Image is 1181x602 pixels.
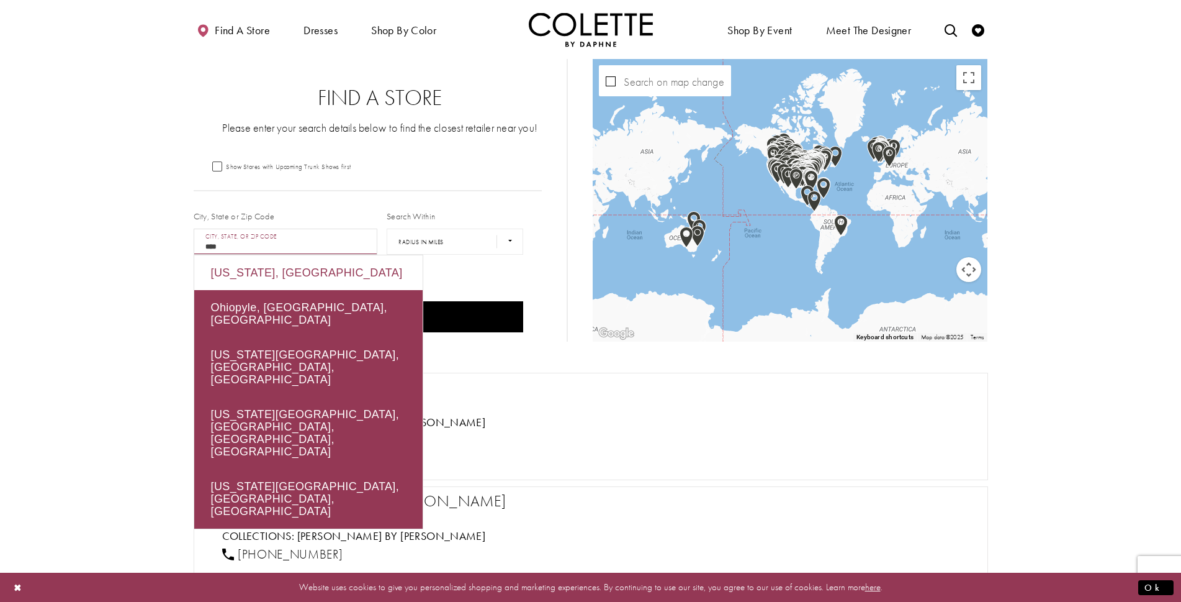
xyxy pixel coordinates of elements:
div: [US_STATE][GEOGRAPHIC_DATA], [GEOGRAPHIC_DATA], [GEOGRAPHIC_DATA] [194,469,423,529]
button: Submit Dialog [1138,580,1174,595]
div: [US_STATE][GEOGRAPHIC_DATA], [GEOGRAPHIC_DATA], [GEOGRAPHIC_DATA], [GEOGRAPHIC_DATA] [194,397,423,469]
span: Dresses [300,12,341,47]
div: [US_STATE][GEOGRAPHIC_DATA], [GEOGRAPHIC_DATA], [GEOGRAPHIC_DATA] [194,337,423,397]
a: Meet the designer [823,12,915,47]
button: Map camera controls [956,257,981,282]
select: Radius In Miles [387,229,523,255]
img: Google [596,326,637,342]
a: Toggle search [941,12,960,47]
label: City, State or Zip Code [194,210,275,222]
button: Close Dialog [7,577,29,598]
div: [US_STATE], [GEOGRAPHIC_DATA] [194,255,423,290]
input: City, State, or ZIP Code [194,229,378,255]
span: Shop By Event [724,12,795,47]
h2: Find a Store [218,86,542,111]
div: Ohiopyle, [GEOGRAPHIC_DATA], [GEOGRAPHIC_DATA] [194,290,423,337]
span: Find a store [215,24,270,37]
p: Website uses cookies to give you personalized shopping and marketing experiences. By continuing t... [89,579,1092,596]
a: Check Wishlist [969,12,987,47]
h2: Gipper Prom [222,378,972,397]
span: Shop By Event [727,24,792,37]
a: Visit Home Page [529,12,653,47]
p: Please enter your search details below to find the closest retailer near you! [218,120,542,135]
h2: [GEOGRAPHIC_DATA] - [PERSON_NAME] [222,492,972,511]
a: Visit Colette by Daphne page - Opens in new tab [297,529,486,543]
a: Find a store [194,12,273,47]
span: [PHONE_NUMBER] [238,546,343,562]
span: Collections: [222,529,295,543]
img: Colette by Daphne [529,12,653,47]
span: Dresses [303,24,338,37]
a: Open this area in Google Maps (opens a new window) [596,326,637,342]
span: Map data ©2025 [921,333,963,341]
a: [PHONE_NUMBER] [222,546,343,562]
span: Shop by color [368,12,439,47]
span: Shop by color [371,24,436,37]
a: Terms (opens in new tab) [971,333,984,341]
div: Map with store locations [593,59,987,342]
button: Keyboard shortcuts [856,333,914,342]
button: Toggle fullscreen view [956,65,981,90]
span: Meet the designer [826,24,912,37]
label: Search Within [387,210,435,222]
a: here [865,581,881,593]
